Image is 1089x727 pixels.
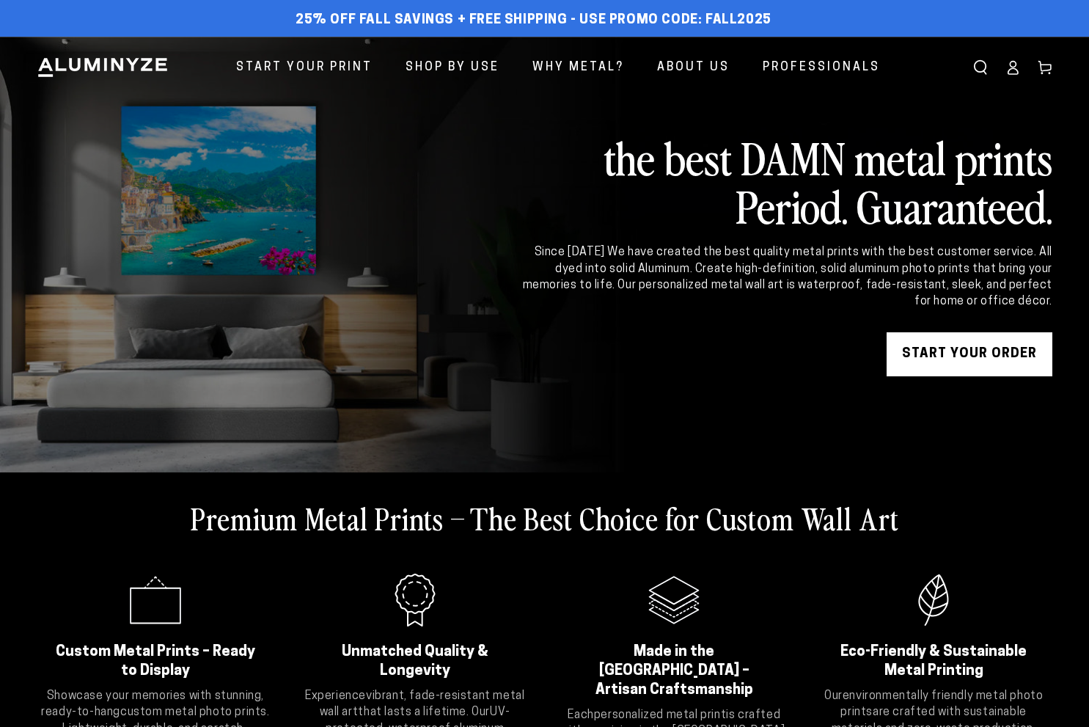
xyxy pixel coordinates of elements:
a: START YOUR Order [887,332,1052,376]
h2: Eco-Friendly & Sustainable Metal Printing [833,643,1034,681]
h2: Unmatched Quality & Longevity [315,643,516,681]
strong: environmentally friendly metal photo prints [840,690,1043,718]
a: Professionals [752,48,891,87]
img: Aluminyze [37,56,169,78]
strong: custom metal photo prints [120,706,267,718]
span: Professionals [763,57,880,78]
strong: personalized metal print [594,709,726,721]
h2: Premium Metal Prints – The Best Choice for Custom Wall Art [191,499,899,537]
a: Shop By Use [395,48,510,87]
span: Shop By Use [406,57,499,78]
div: Since [DATE] We have created the best quality metal prints with the best customer service. All dy... [520,244,1052,310]
summary: Search our site [964,51,997,84]
a: About Us [646,48,741,87]
a: Start Your Print [225,48,384,87]
strong: vibrant, fade-resistant metal wall art [320,690,525,718]
h2: Custom Metal Prints – Ready to Display [55,643,256,681]
span: Why Metal? [532,57,624,78]
h2: Made in the [GEOGRAPHIC_DATA] – Artisan Craftsmanship [574,643,775,700]
span: Start Your Print [236,57,373,78]
span: 25% off FALL Savings + Free Shipping - Use Promo Code: FALL2025 [296,12,771,29]
h2: the best DAMN metal prints Period. Guaranteed. [520,133,1052,230]
span: About Us [657,57,730,78]
a: Why Metal? [521,48,635,87]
